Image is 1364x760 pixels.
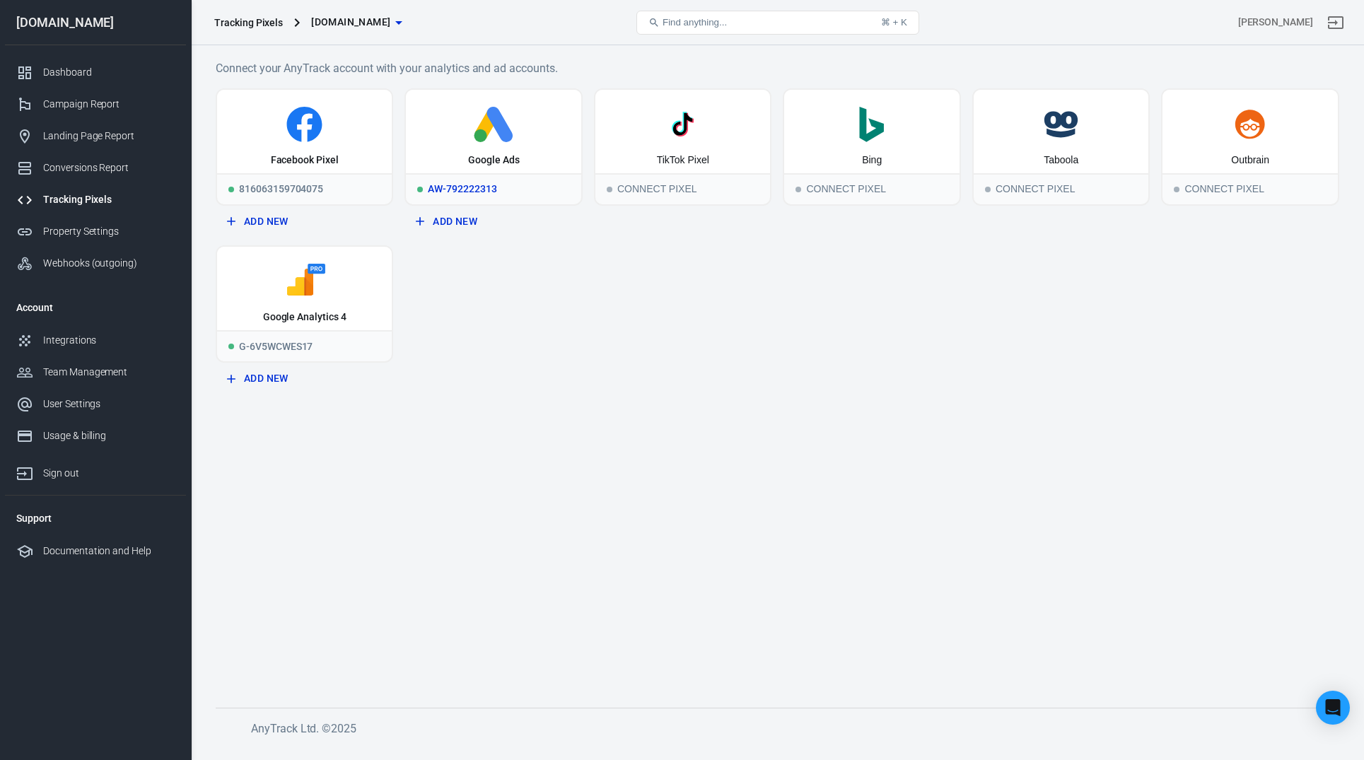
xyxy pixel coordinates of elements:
[468,153,520,168] div: Google Ads
[1044,153,1078,168] div: Taboola
[404,88,582,206] a: Google AdsRunningAW-792222313
[594,88,771,206] button: TikTok PixelConnect PixelConnect Pixel
[636,11,919,35] button: Find anything...⌘ + K
[43,192,175,207] div: Tracking Pixels
[228,344,234,349] span: Running
[251,720,1312,737] h6: AnyTrack Ltd. © 2025
[5,216,186,247] a: Property Settings
[1316,691,1350,725] div: Open Intercom Messenger
[595,173,770,204] div: Connect Pixel
[5,57,186,88] a: Dashboard
[5,291,186,325] li: Account
[862,153,882,168] div: Bing
[607,187,612,192] span: Connect Pixel
[311,13,390,31] span: worshipmusicacademy.com
[881,17,907,28] div: ⌘ + K
[1174,187,1179,192] span: Connect Pixel
[263,310,346,325] div: Google Analytics 4
[43,365,175,380] div: Team Management
[43,397,175,411] div: User Settings
[5,420,186,452] a: Usage & billing
[1238,15,1313,30] div: Account id: CdSpVoDX
[43,333,175,348] div: Integrations
[216,245,393,363] a: Google Analytics 4RunningG-6V5WCWES17
[1162,173,1337,204] div: Connect Pixel
[217,173,392,204] div: 816063159704075
[43,97,175,112] div: Campaign Report
[228,187,234,192] span: Running
[1231,153,1269,168] div: Outbrain
[5,16,186,29] div: [DOMAIN_NAME]
[5,152,186,184] a: Conversions Report
[5,120,186,152] a: Landing Page Report
[972,88,1150,206] button: TaboolaConnect PixelConnect Pixel
[43,129,175,144] div: Landing Page Report
[410,209,576,235] button: Add New
[406,173,581,204] div: AW-792222313
[985,187,991,192] span: Connect Pixel
[784,173,959,204] div: Connect Pixel
[417,187,423,192] span: Running
[783,88,960,206] button: BingConnect PixelConnect Pixel
[43,428,175,443] div: Usage & billing
[43,65,175,80] div: Dashboard
[1161,88,1339,206] button: OutbrainConnect PixelConnect Pixel
[43,544,175,559] div: Documentation and Help
[5,388,186,420] a: User Settings
[1319,6,1353,40] a: Sign out
[216,59,1339,77] h6: Connect your AnyTrack account with your analytics and ad accounts.
[43,256,175,271] div: Webhooks (outgoing)
[221,366,387,392] button: Add New
[271,153,339,168] div: Facebook Pixel
[5,88,186,120] a: Campaign Report
[5,452,186,489] a: Sign out
[221,209,387,235] button: Add New
[974,173,1148,204] div: Connect Pixel
[217,330,392,361] div: G-6V5WCWES17
[43,160,175,175] div: Conversions Report
[5,184,186,216] a: Tracking Pixels
[43,224,175,239] div: Property Settings
[5,247,186,279] a: Webhooks (outgoing)
[214,16,283,30] div: Tracking Pixels
[305,9,407,35] button: [DOMAIN_NAME]
[216,88,393,206] a: Facebook PixelRunning816063159704075
[663,17,727,28] span: Find anything...
[5,325,186,356] a: Integrations
[795,187,801,192] span: Connect Pixel
[657,153,709,168] div: TikTok Pixel
[5,356,186,388] a: Team Management
[5,501,186,535] li: Support
[43,466,175,481] div: Sign out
